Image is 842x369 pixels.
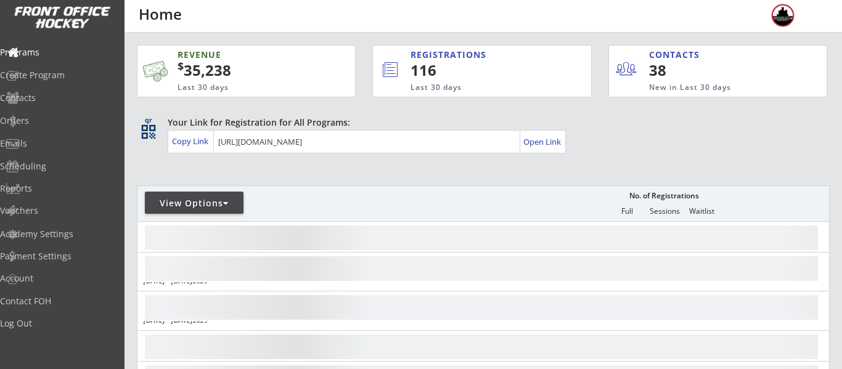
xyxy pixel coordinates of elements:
[178,60,316,81] div: 35,238
[172,136,211,147] div: Copy Link
[411,60,549,81] div: 116
[649,49,705,61] div: CONTACTS
[145,197,243,209] div: View Options
[646,207,683,216] div: Sessions
[144,277,332,285] div: [DATE] - [DATE]
[139,123,158,141] button: qr_code
[178,59,184,73] sup: $
[178,49,300,61] div: REVENUE
[168,116,791,129] div: Your Link for Registration for All Programs:
[649,60,725,81] div: 38
[411,83,540,93] div: Last 30 days
[626,192,702,200] div: No. of Registrations
[523,137,562,147] div: Open Link
[523,133,562,150] a: Open Link
[649,83,769,93] div: New in Last 30 days
[193,316,208,325] em: 2025
[178,83,300,93] div: Last 30 days
[608,207,645,216] div: Full
[144,317,332,324] div: [DATE] - [DATE]
[411,49,537,61] div: REGISTRATIONS
[683,207,720,216] div: Waitlist
[141,116,155,124] div: qr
